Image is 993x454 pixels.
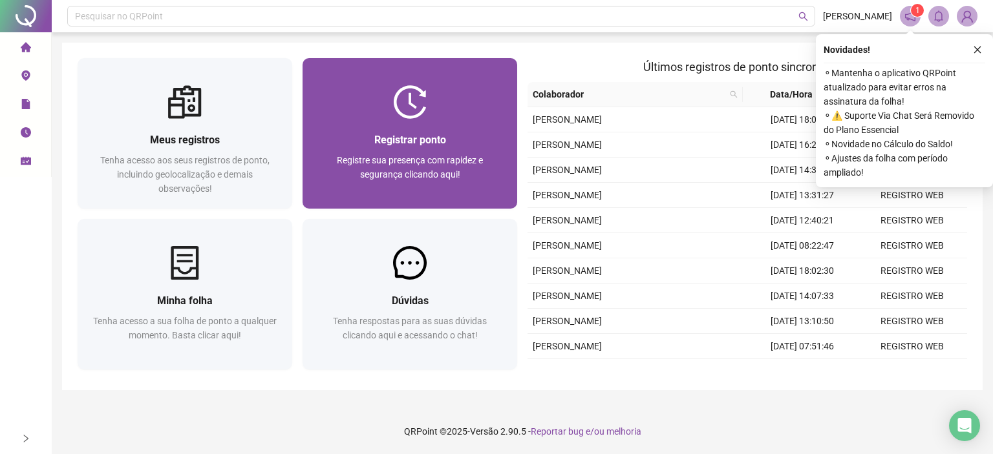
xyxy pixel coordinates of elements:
td: [DATE] 14:35:18 [747,158,857,183]
img: 90984 [957,6,977,26]
td: [DATE] 18:01:34 [747,107,857,132]
span: Minha folha [157,294,213,307]
span: [PERSON_NAME] [533,291,602,301]
td: [DATE] 13:10:50 [747,309,857,334]
span: Data/Hora [748,87,835,101]
span: [PERSON_NAME] [533,215,602,225]
td: [DATE] 12:40:21 [747,208,857,233]
span: search [727,85,740,104]
span: ⚬ Novidade no Cálculo do Saldo! [824,137,985,151]
span: ⚬ Mantenha o aplicativo QRPoint atualizado para evitar erros na assinatura da folha! [824,66,985,108]
span: clock-circle [21,121,31,147]
span: [PERSON_NAME] [533,240,602,251]
td: REGISTRO WEB [857,359,967,384]
span: right [21,434,30,443]
span: Registrar ponto [374,134,446,146]
span: [PERSON_NAME] [533,139,602,150]
footer: QRPoint © 2025 - 2.90.5 - [52,409,993,454]
td: [DATE] 13:31:27 [747,183,857,208]
span: [PERSON_NAME] [533,265,602,276]
td: REGISTRO WEB [857,309,967,334]
span: Versão [470,426,498,437]
td: REGISTRO WEB [857,233,967,258]
span: Tenha acesso aos seus registros de ponto, incluindo geolocalização e demais observações! [100,155,270,194]
td: [DATE] 08:22:47 [747,233,857,258]
td: REGISTRO WEB [857,183,967,208]
span: Registre sua presença com rapidez e segurança clicando aqui! [337,155,483,180]
td: [DATE] 07:51:46 [747,334,857,359]
span: file [21,93,31,119]
td: [DATE] 18:02:30 [747,258,857,284]
span: Colaborador [533,87,725,101]
span: search [798,12,808,21]
span: [PERSON_NAME] [533,316,602,326]
div: Open Intercom Messenger [949,410,980,441]
span: search [730,90,738,98]
span: Dúvidas [392,294,429,307]
td: REGISTRO WEB [857,284,967,309]
span: [PERSON_NAME] [533,341,602,351]
th: Data/Hora [743,82,850,107]
span: [PERSON_NAME] [533,165,602,175]
span: notification [904,10,916,22]
span: ⚬ ⚠️ Suporte Via Chat Será Removido do Plano Essencial [824,108,985,137]
span: bell [933,10,945,22]
td: REGISTRO WEB [857,208,967,233]
span: home [21,36,31,62]
span: [PERSON_NAME] [533,114,602,125]
span: Novidades ! [824,43,870,57]
td: [DATE] 14:07:33 [747,284,857,309]
span: environment [21,65,31,90]
span: schedule [21,150,31,176]
td: [DATE] 16:25:30 [747,132,857,158]
td: REGISTRO WEB [857,334,967,359]
span: Reportar bug e/ou melhoria [531,426,641,437]
span: [PERSON_NAME] [823,9,892,23]
span: Meus registros [150,134,220,146]
a: DúvidasTenha respostas para as suas dúvidas clicando aqui e acessando o chat! [303,219,517,369]
a: Registrar pontoRegistre sua presença com rapidez e segurança clicando aqui! [303,58,517,209]
td: REGISTRO WEB [857,258,967,284]
td: [DATE] 18:01:16 [747,359,857,384]
span: [PERSON_NAME] [533,190,602,200]
span: ⚬ Ajustes da folha com período ampliado! [824,151,985,180]
a: Minha folhaTenha acesso a sua folha de ponto a qualquer momento. Basta clicar aqui! [78,219,292,369]
a: Meus registrosTenha acesso aos seus registros de ponto, incluindo geolocalização e demais observa... [78,58,292,209]
span: 1 [915,6,920,15]
sup: 1 [911,4,924,17]
span: Tenha acesso a sua folha de ponto a qualquer momento. Basta clicar aqui! [93,316,277,340]
span: Últimos registros de ponto sincronizados [643,60,852,74]
span: close [973,45,982,54]
span: Tenha respostas para as suas dúvidas clicando aqui e acessando o chat! [333,316,487,340]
